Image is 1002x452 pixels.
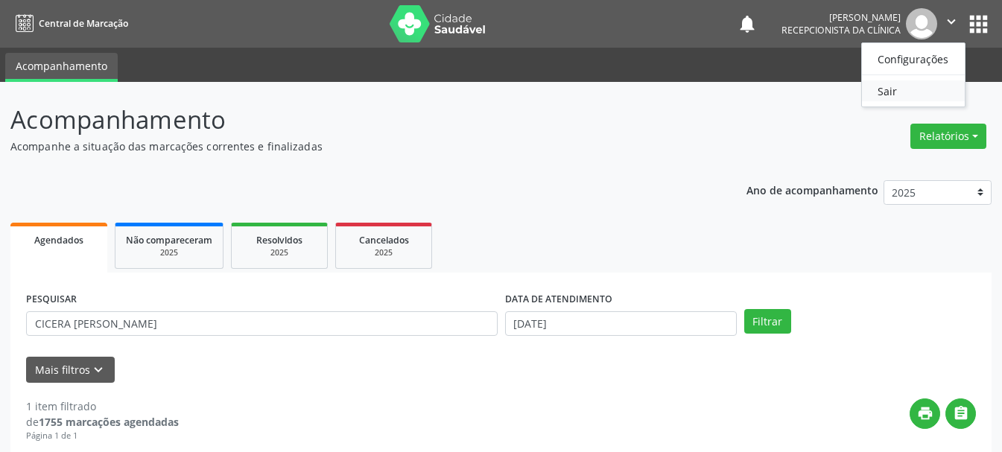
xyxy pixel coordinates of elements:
[26,311,498,337] input: Nome, CNS
[945,398,976,429] button: 
[910,398,940,429] button: print
[861,42,965,107] ul: 
[26,288,77,311] label: PESQUISAR
[746,180,878,199] p: Ano de acompanhamento
[39,415,179,429] strong: 1755 marcações agendadas
[26,398,179,414] div: 1 item filtrado
[505,288,612,311] label: DATA DE ATENDIMENTO
[744,309,791,334] button: Filtrar
[937,8,965,39] button: 
[26,357,115,383] button: Mais filtroskeyboard_arrow_down
[90,362,107,378] i: keyboard_arrow_down
[34,234,83,246] span: Agendados
[910,124,986,149] button: Relatórios
[781,24,901,36] span: Recepcionista da clínica
[5,53,118,82] a: Acompanhamento
[505,311,737,337] input: Selecione um intervalo
[256,234,302,246] span: Resolvidos
[862,48,965,69] a: Configurações
[126,247,212,258] div: 2025
[10,101,697,139] p: Acompanhamento
[126,234,212,246] span: Não compareceram
[953,405,969,421] i: 
[965,11,992,37] button: apps
[346,247,421,258] div: 2025
[242,247,317,258] div: 2025
[359,234,409,246] span: Cancelados
[10,11,128,36] a: Central de Marcação
[781,11,901,24] div: [PERSON_NAME]
[917,405,933,421] i: print
[10,139,697,154] p: Acompanhe a situação das marcações correntes e finalizadas
[906,8,937,39] img: img
[862,80,965,101] a: Sair
[737,13,758,34] button: notifications
[943,13,960,30] i: 
[26,430,179,442] div: Página 1 de 1
[39,17,128,30] span: Central de Marcação
[26,414,179,430] div: de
